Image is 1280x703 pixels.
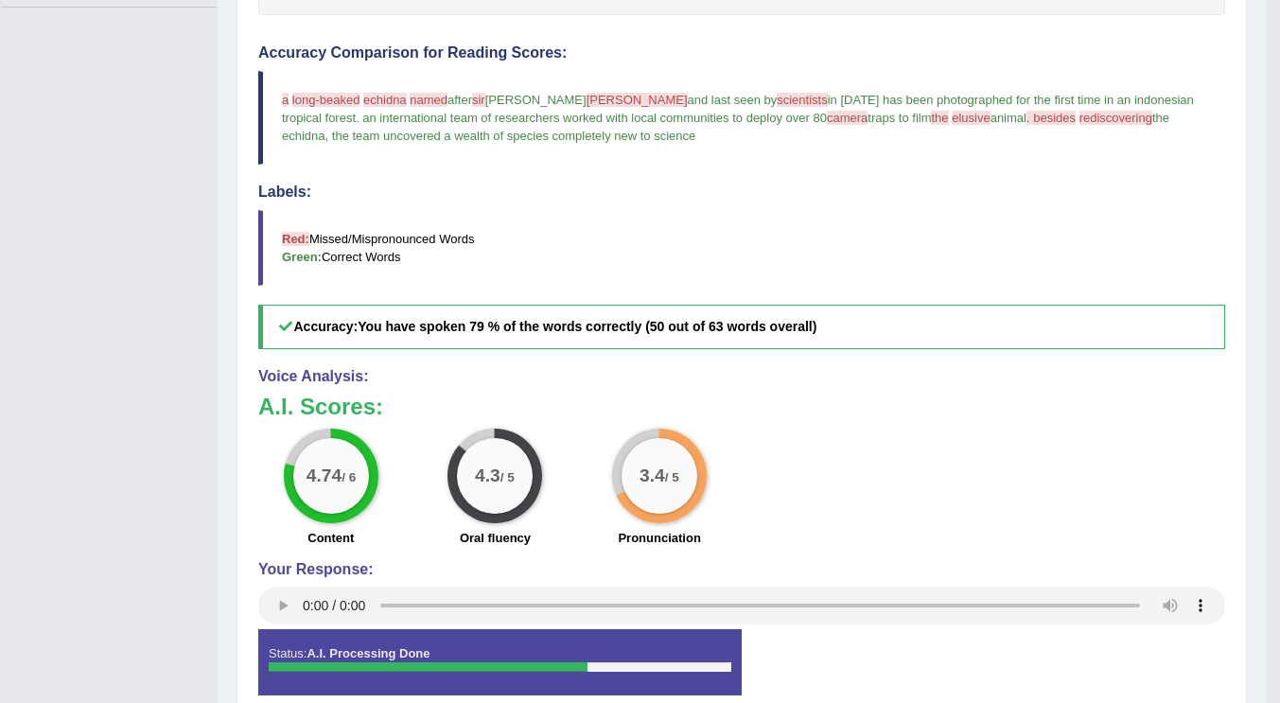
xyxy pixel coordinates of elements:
[1079,111,1152,125] span: rediscovering
[868,111,931,125] span: traps to film
[307,466,342,486] big: 4.74
[258,394,383,419] b: A.I. Scores:
[356,111,359,125] span: .
[258,368,1225,385] h4: Voice Analysis:
[292,93,360,107] span: long-beaked
[1026,111,1076,125] span: . besides
[282,250,322,264] b: Green:
[618,529,700,547] label: Pronunciation
[688,93,778,107] span: and last seen by
[587,93,688,107] span: [PERSON_NAME]
[358,319,816,334] b: You have spoken 79 % of the words correctly (50 out of 63 words overall)
[258,184,1225,201] h4: Labels:
[827,111,868,125] span: camera
[362,111,827,125] span: an international team of researchers worked with local communities to deploy over 80
[342,471,356,485] small: / 6
[258,210,1225,286] blockquote: Missed/Mispronounced Words Correct Words
[931,111,948,125] span: the
[332,129,695,143] span: the team uncovered a wealth of species completely new to science
[307,646,430,660] strong: A.I. Processing Done
[665,471,679,485] small: / 5
[258,305,1225,349] h5: Accuracy:
[258,44,1225,62] h4: Accuracy Comparison for Reading Scores:
[410,93,447,107] span: named
[282,93,289,107] span: a
[640,466,665,486] big: 3.4
[258,561,1225,578] h4: Your Response:
[476,466,501,486] big: 4.3
[991,111,1026,125] span: animal
[258,629,742,695] div: Status:
[307,529,354,547] label: Content
[472,93,485,107] span: sir
[500,471,515,485] small: / 5
[325,129,329,143] span: ,
[363,93,407,107] span: echidna
[952,111,990,125] span: elusive
[777,93,827,107] span: scientists
[447,93,472,107] span: after
[282,232,309,246] b: Red:
[460,529,531,547] label: Oral fluency
[485,93,587,107] span: [PERSON_NAME]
